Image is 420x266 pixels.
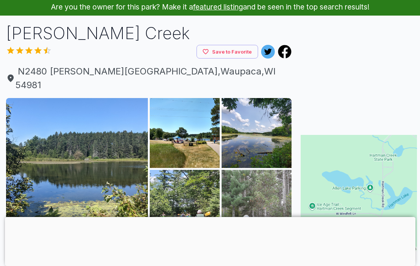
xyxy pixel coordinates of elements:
iframe: Advertisement [301,22,414,117]
img: Map for Hartman Creek [301,135,417,251]
img: AAcXr8psmAv74n8NHbOCQP4D-I4A4y0yKmwb2TNT3qj8EoGgneRAHpBRuLbxMJLarT7y4cxeY7QVH_5W22VS5DPHFjKWJEM4o... [6,98,148,240]
img: AAcXr8rpb3WkgvNEojURiHoIRpYBGiHOaKtCIe5sCcnvEmusl6PhCeGLmxmunWZi7pLWsjjMGnWv_EQdYOnTvml8ourv2MeVM... [150,98,220,168]
img: AAcXr8orBloXavBsBOLN2Fz-3yhQJKDOwePyqy7Ik4BiDcZ6It8M0FDOysFv3uD1Bny_nLFZaYJw3n2plnXrWQA0c02PVSIdx... [222,98,292,168]
img: AAcXr8pmW_ugTrr6_6qiHTQKXCyVgBVX2eNSTL6-g1y-FIpxAF0hJqxQIPJ-aaIuFRE7zYQLnLoMFNoqeGw6wauh96ANW2pbZ... [222,170,292,240]
iframe: Advertisement [19,217,401,264]
img: AAcXr8pnBNS-nAtkTypwubJt25veMfR3wJKteH3lArOY3OxEEuT-5ZzQVBDR_G4DdRgzhxi9PZpysByAwA_uEf6fdsCOowqGv... [150,170,220,240]
a: N2480 [PERSON_NAME][GEOGRAPHIC_DATA],Waupaca,WI 54981 [6,65,292,92]
a: featured listing [193,2,243,11]
button: Save to Favorite [197,45,258,59]
span: N2480 [PERSON_NAME][GEOGRAPHIC_DATA] , Waupaca , WI 54981 [6,65,292,92]
h1: [PERSON_NAME] Creek [6,22,292,45]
